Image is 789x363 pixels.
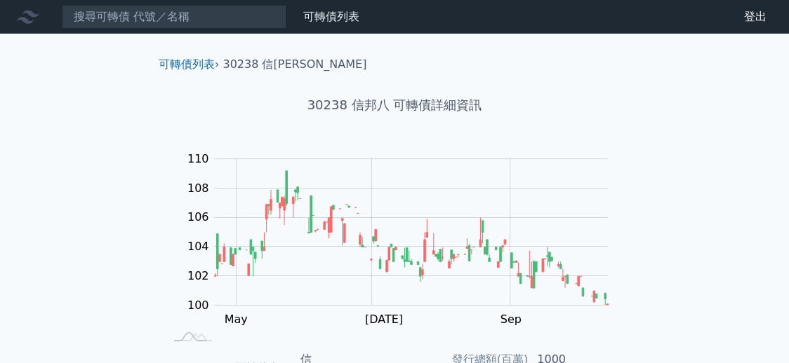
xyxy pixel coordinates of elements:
tspan: 102 [187,269,209,282]
a: 可轉債列表 [159,57,215,71]
tspan: 110 [187,152,209,165]
tspan: Sep [500,313,522,326]
tspan: May [225,313,248,326]
tspan: [DATE] [365,313,403,326]
tspan: 108 [187,181,209,194]
input: 搜尋可轉債 代號／名稱 [62,5,286,29]
tspan: 104 [187,240,209,253]
tspan: 100 [187,299,209,312]
li: › [159,56,219,73]
a: 可轉債列表 [303,10,359,23]
a: 登出 [733,6,778,28]
g: Series [214,171,608,305]
tspan: 106 [187,210,209,224]
li: 30238 信[PERSON_NAME] [223,56,367,73]
h1: 30238 信邦八 可轉債詳細資訊 [147,95,642,115]
g: Chart [180,152,630,326]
